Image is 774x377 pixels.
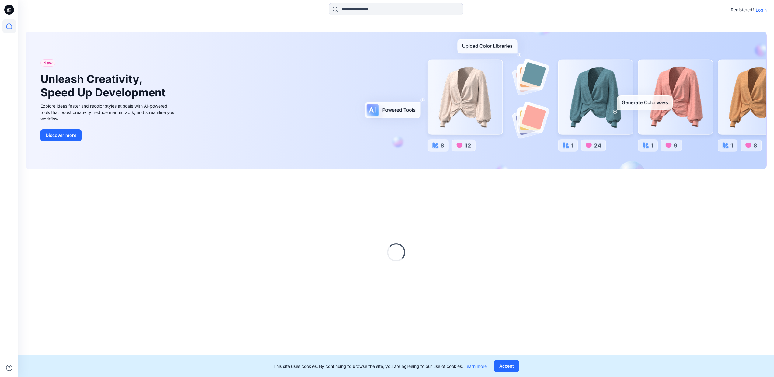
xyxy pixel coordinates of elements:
[40,73,168,99] h1: Unleash Creativity, Speed Up Development
[40,129,177,141] a: Discover more
[43,59,53,67] span: New
[494,360,519,372] button: Accept
[756,7,767,13] p: Login
[464,364,487,369] a: Learn more
[40,103,177,122] div: Explore ideas faster and recolor styles at scale with AI-powered tools that boost creativity, red...
[40,129,82,141] button: Discover more
[731,6,755,13] p: Registered?
[274,363,487,369] p: This site uses cookies. By continuing to browse the site, you are agreeing to our use of cookies.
